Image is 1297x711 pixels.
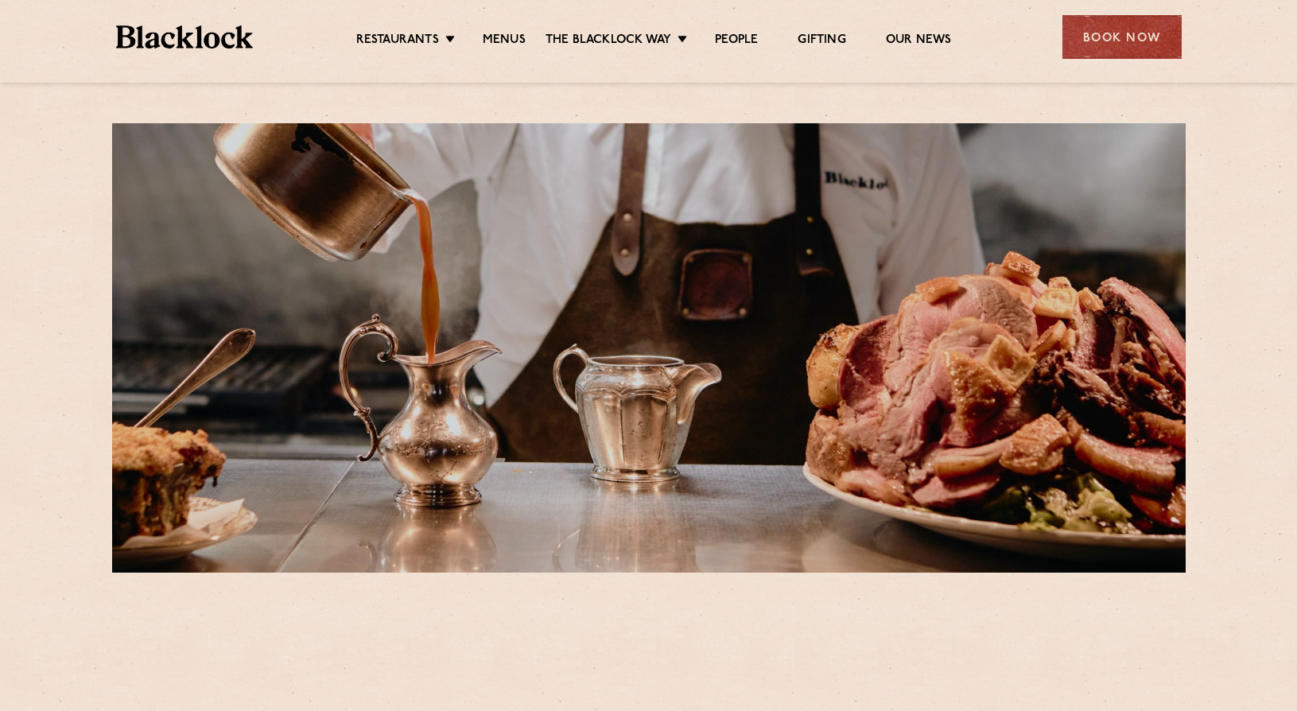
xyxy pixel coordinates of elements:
[116,25,254,49] img: BL_Textured_Logo-footer-cropped.svg
[483,33,526,50] a: Menus
[798,33,845,50] a: Gifting
[715,33,758,50] a: People
[1062,15,1182,59] div: Book Now
[356,33,439,50] a: Restaurants
[546,33,671,50] a: The Blacklock Way
[886,33,952,50] a: Our News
